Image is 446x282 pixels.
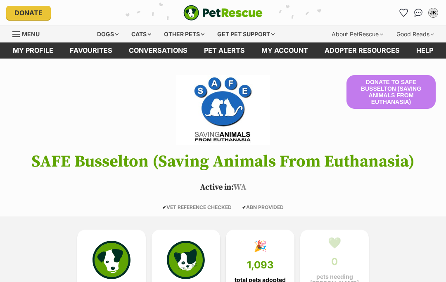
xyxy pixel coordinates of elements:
[6,6,51,20] a: Donate
[200,182,233,193] span: Active in:
[331,256,338,268] span: 0
[162,204,232,210] span: VET REFERENCE CHECKED
[196,42,253,59] a: Pet alerts
[391,26,440,42] div: Good Reads
[414,9,423,17] img: chat-41dd97257d64d25036548639549fe6c8038ab92f7586957e7f3b1b290dea8141.svg
[62,42,121,59] a: Favourites
[176,75,270,145] img: SAFE Busselton (Saving Animals From Euthanasia)
[158,26,210,42] div: Other pets
[247,259,274,271] span: 1,093
[183,5,263,21] a: PetRescue
[412,6,425,19] a: Conversations
[121,42,196,59] a: conversations
[326,26,389,42] div: About PetRescue
[93,241,130,279] img: petrescue-icon-eee76f85a60ef55c4a1927667547b313a7c0e82042636edf73dce9c88f694885.svg
[254,240,267,252] div: 🎉
[408,42,441,59] a: Help
[5,42,62,59] a: My profile
[22,31,40,38] span: Menu
[126,26,157,42] div: Cats
[162,204,166,210] icon: ✔
[242,204,284,210] span: ABN PROVIDED
[328,237,341,249] div: 💚
[346,75,436,109] button: Donate to SAFE Busselton (Saving Animals From Euthanasia)
[397,6,410,19] a: Favourites
[167,241,205,279] img: cat-icon-068c71abf8fe30c970a85cd354bc8e23425d12f6e8612795f06af48be43a487a.svg
[253,42,316,59] a: My account
[429,9,437,17] div: JK
[211,26,280,42] div: Get pet support
[427,6,440,19] button: My account
[316,42,408,59] a: Adopter resources
[12,26,45,41] a: Menu
[91,26,124,42] div: Dogs
[242,204,246,210] icon: ✔
[397,6,440,19] ul: Account quick links
[183,5,263,21] img: logo-e224e6f780fb5917bec1dbf3a21bbac754714ae5b6737aabdf751b685950b380.svg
